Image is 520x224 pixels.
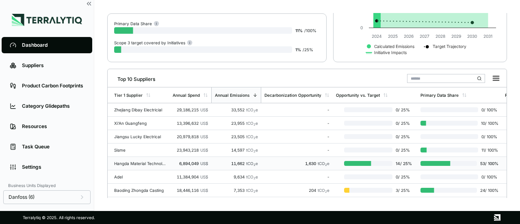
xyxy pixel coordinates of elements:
[336,93,380,98] div: Opportunity vs. Target
[173,121,208,126] div: 13,396,632
[264,188,329,193] div: 204
[3,181,91,190] div: Business Units Displayed
[303,47,313,52] span: / 25 %
[246,188,258,193] span: tCO e
[478,148,498,152] span: 11 / 100 %
[451,34,461,39] text: 2029
[246,134,258,139] span: tCO e
[264,121,329,126] div: -
[114,107,166,112] div: Zhejiang Dibay Electricial
[392,148,414,152] span: 0 / 25 %
[392,107,414,112] span: 0 / 25 %
[318,188,329,193] span: tCO e
[173,93,200,98] div: Annual Spend
[253,150,256,153] sub: 2
[114,134,166,139] div: Jiangsu Lucky Electrical
[200,174,208,179] span: US$
[114,161,166,166] div: Hangda Material Technologies
[374,50,407,55] text: Initiative Impacts
[22,103,84,109] div: Category Glidepaths
[253,136,256,140] sub: 2
[173,107,208,112] div: 29,186,215
[264,148,329,152] div: -
[253,109,256,113] sub: 2
[200,121,208,126] span: US$
[22,83,84,89] div: Product Carbon Footprints
[22,123,84,130] div: Resources
[22,42,84,48] div: Dashboard
[295,28,303,33] span: 11 %
[214,174,258,179] div: 9,634
[246,107,258,112] span: tCO e
[173,161,208,166] div: 6,894,049
[253,176,256,180] sub: 2
[214,107,258,112] div: 33,552
[173,134,208,139] div: 20,979,818
[114,20,159,26] div: Primary Data Share
[392,188,414,193] span: 3 / 25 %
[392,161,414,166] span: 14 / 25 %
[200,188,208,193] span: US$
[264,107,329,112] div: -
[214,188,258,193] div: 7,353
[214,134,258,139] div: 23,505
[420,34,429,39] text: 2027
[12,14,82,26] img: Logo
[114,39,193,46] div: Scope 3 target covered by Initiatives
[246,161,258,166] span: tCO e
[264,174,329,179] div: -
[264,161,329,166] div: 1,630
[483,34,492,39] text: 2031
[264,134,329,139] div: -
[215,93,249,98] div: Annual Emissions
[114,121,166,126] div: Xi'An Guangfeng
[264,93,321,98] div: Decarbonization Opportunity
[325,190,327,194] sub: 2
[246,148,258,152] span: tCO e
[392,174,414,179] span: 0 / 25 %
[360,25,363,30] text: 0
[304,28,316,33] span: / 100 %
[114,148,166,152] div: Sisme
[392,121,414,126] span: 0 / 25 %
[246,174,258,179] span: tCO e
[295,47,301,52] span: 1 %
[477,188,498,193] span: 24 / 100 %
[200,161,208,166] span: US$
[467,34,477,39] text: 2030
[435,34,445,39] text: 2028
[478,174,498,179] span: 0 / 100 %
[433,44,466,49] text: Target Trajectory
[214,161,258,166] div: 11,662
[114,93,143,98] div: Tier 1 Supplier
[478,134,498,139] span: 0 / 100 %
[114,174,166,179] div: Adel
[22,62,84,69] div: Suppliers
[200,107,208,112] span: US$
[253,123,256,126] sub: 2
[22,164,84,170] div: Settings
[372,34,382,39] text: 2024
[253,190,256,194] sub: 2
[214,121,258,126] div: 23,955
[173,174,208,179] div: 11,384,904
[404,34,414,39] text: 2026
[22,144,84,150] div: Task Queue
[173,148,208,152] div: 23,943,218
[214,148,258,152] div: 14,597
[420,93,459,98] div: Primary Data Share
[477,161,498,166] span: 53 / 100 %
[325,163,327,167] sub: 2
[111,73,155,83] div: Top 10 Suppliers
[9,194,35,200] span: Danfoss (6)
[478,107,498,112] span: 0 / 100 %
[392,134,414,139] span: 0 / 25 %
[173,188,208,193] div: 18,446,116
[253,163,256,167] sub: 2
[478,121,498,126] span: 10 / 100 %
[318,161,329,166] span: tCO e
[388,34,398,39] text: 2025
[246,121,258,126] span: tCO e
[200,148,208,152] span: US$
[374,44,414,49] text: Calculated Emissions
